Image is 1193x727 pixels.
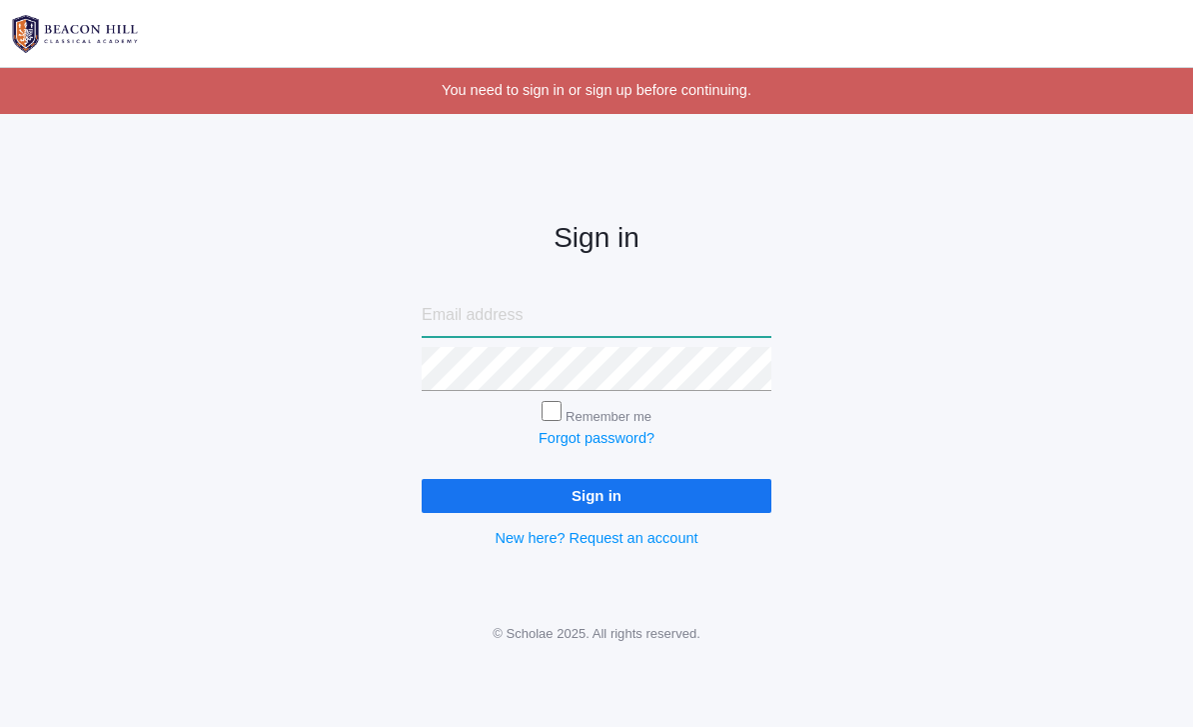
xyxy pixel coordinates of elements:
input: Sign in [422,479,771,512]
input: Email address [422,294,771,338]
a: Forgot password? [539,430,654,446]
label: Remember me [566,409,651,424]
h2: Sign in [422,223,771,254]
a: New here? Request an account [495,530,697,546]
